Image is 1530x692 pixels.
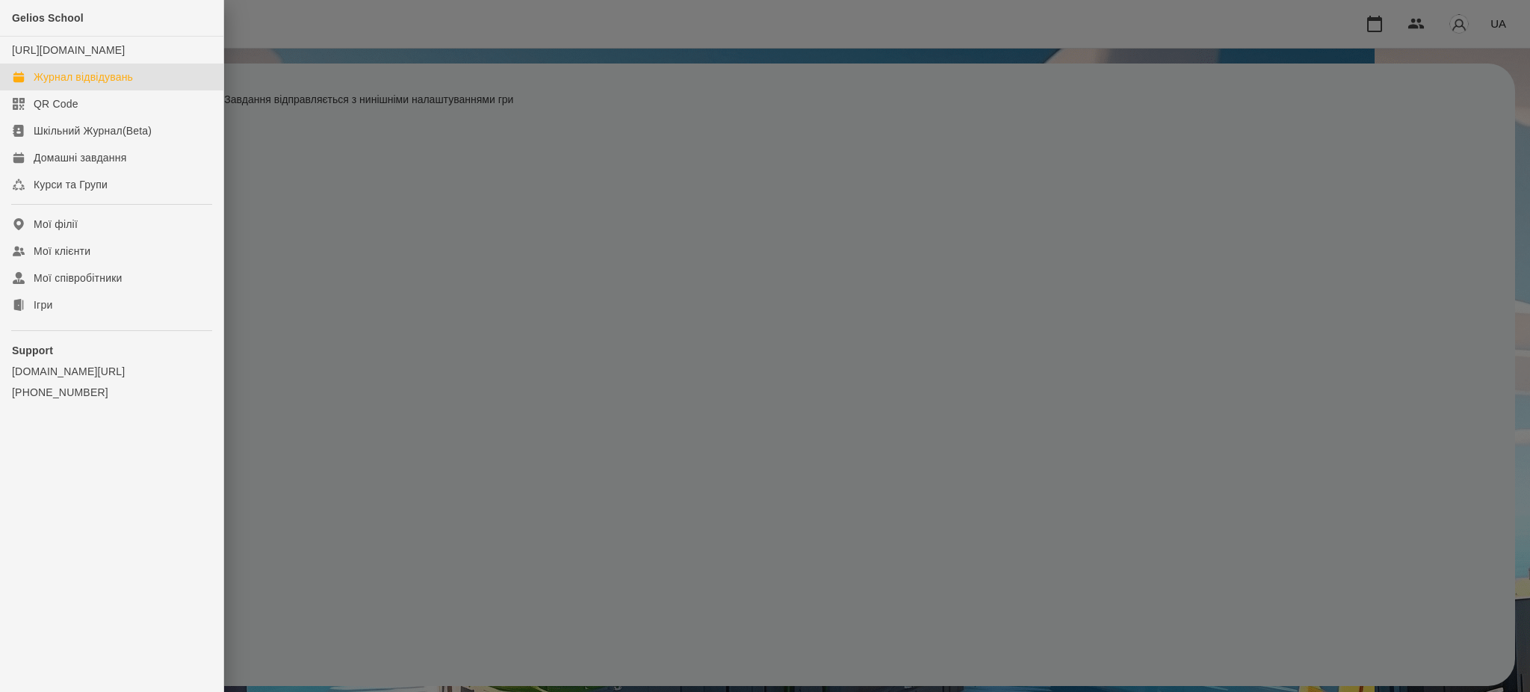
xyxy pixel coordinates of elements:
[34,297,52,312] div: Ігри
[34,244,90,259] div: Мої клієнти
[34,177,108,192] div: Курси та Групи
[12,385,211,400] a: [PHONE_NUMBER]
[34,123,152,138] div: Шкільний Журнал(Beta)
[12,44,125,56] a: [URL][DOMAIN_NAME]
[12,364,211,379] a: [DOMAIN_NAME][URL]
[12,343,211,358] p: Support
[34,271,123,285] div: Мої співробітники
[34,150,126,165] div: Домашні завдання
[34,96,78,111] div: QR Code
[34,69,133,84] div: Журнал відвідувань
[12,12,84,24] span: Gelios School
[34,217,78,232] div: Мої філії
